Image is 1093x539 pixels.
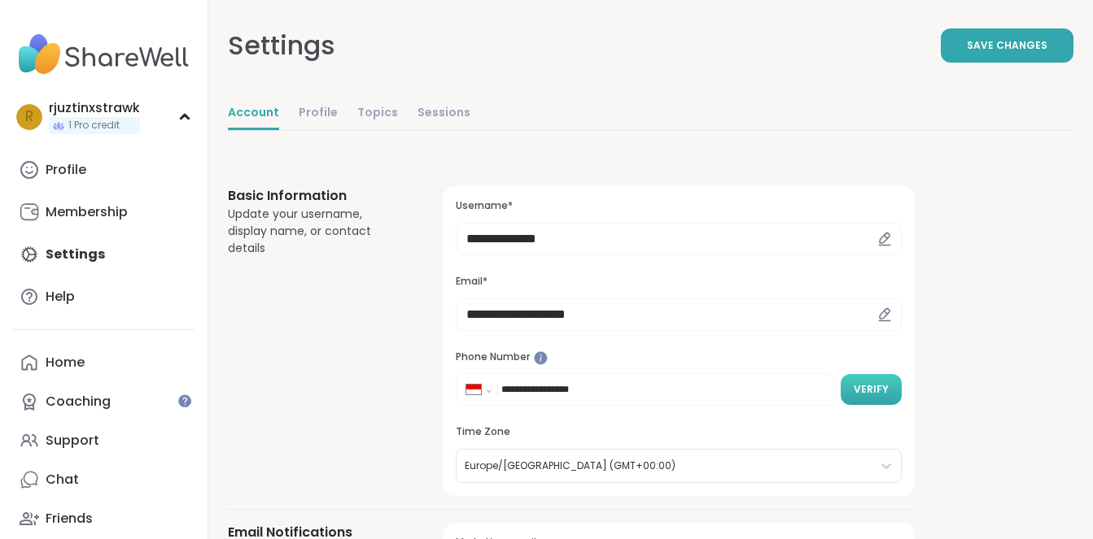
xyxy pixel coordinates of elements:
img: ShareWell Nav Logo [13,26,195,83]
div: Profile [46,161,86,179]
div: Coaching [46,393,111,411]
a: Chat [13,460,195,499]
button: Verify [841,374,902,405]
span: Verify [854,382,889,397]
a: Friends [13,499,195,538]
span: Save Changes [967,38,1047,53]
div: rjuztinxstrawk [49,99,140,117]
a: Help [13,277,195,316]
a: Coaching [13,382,195,421]
div: Home [46,354,85,372]
div: Support [46,432,99,450]
iframe: Spotlight [534,351,548,365]
a: Home [13,343,195,382]
h3: Time Zone [456,425,902,439]
a: Account [228,98,279,130]
div: Membership [46,203,128,221]
a: Profile [13,150,195,189]
h3: Username* [456,199,902,213]
a: Profile [299,98,338,130]
div: Settings [228,26,335,65]
div: Friends [46,510,93,528]
iframe: Spotlight [178,394,191,407]
div: Help [46,288,75,306]
a: Membership [13,193,195,232]
a: Topics [357,98,398,130]
span: 1 Pro credit [68,119,120,133]
div: Chat [46,471,79,489]
span: r [25,106,33,128]
h3: Basic Information [228,186,404,206]
div: Update your username, display name, or contact details [228,206,404,257]
h3: Phone Number [456,350,902,364]
a: Sessions [418,98,470,130]
button: Save Changes [941,28,1073,63]
a: Support [13,421,195,460]
h3: Email* [456,275,902,289]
